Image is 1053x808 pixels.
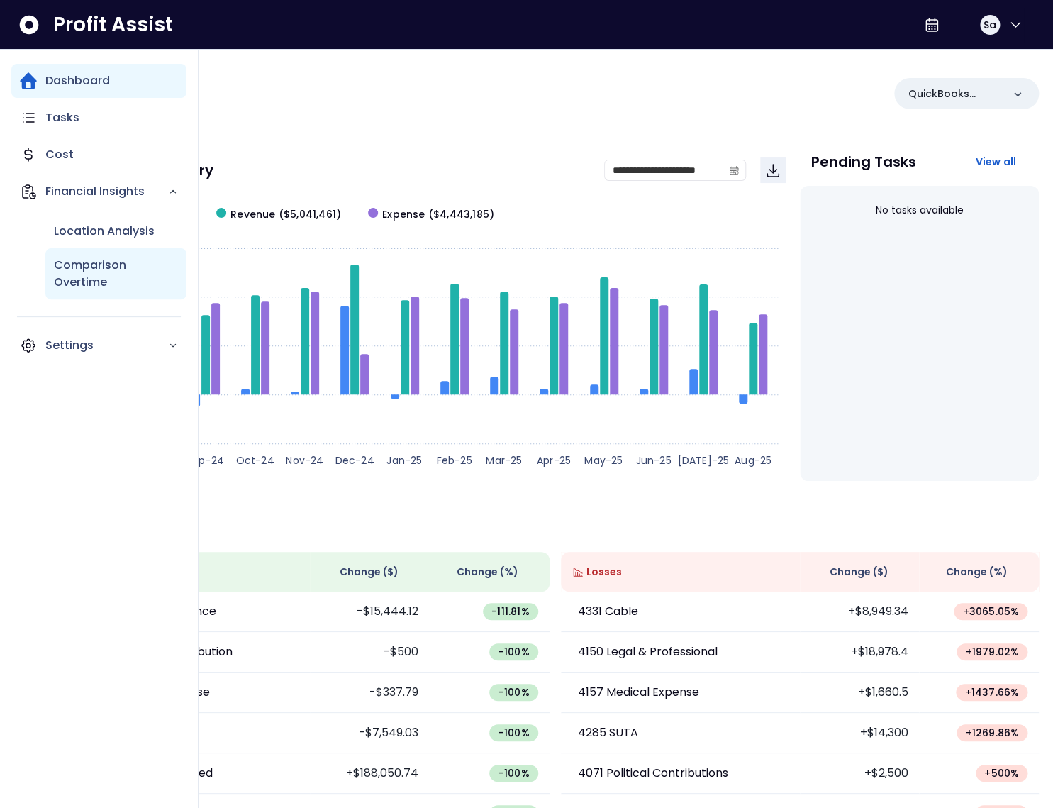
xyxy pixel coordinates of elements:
[729,165,739,175] svg: calendar
[335,453,374,467] text: Dec-24
[984,766,1019,780] span: + 500 %
[286,453,323,467] text: Nov-24
[53,12,173,38] span: Profit Assist
[45,183,168,200] p: Financial Insights
[975,155,1016,169] span: View all
[537,453,571,467] text: Apr-25
[811,155,916,169] p: Pending Tasks
[186,453,224,467] text: Sep-24
[800,753,920,794] td: +$2,500
[811,192,1027,229] div: No tasks available
[965,645,1019,659] span: + 1979.02 %
[498,726,529,740] span: -100 %
[586,565,622,580] span: Losses
[230,207,341,222] span: Revenue ($5,041,461)
[800,592,920,632] td: +$8,949.34
[578,765,728,782] p: 4071 Political Contributions
[235,453,274,467] text: Oct-24
[45,146,74,163] p: Cost
[54,257,178,291] p: Comparison Overtime
[45,337,168,354] p: Settings
[382,207,494,222] span: Expense ($4,443,185)
[498,766,529,780] span: -100 %
[578,684,699,701] p: 4157 Medical Expense
[962,604,1019,619] span: + 3065.05 %
[964,149,1027,175] button: View all
[498,685,529,699] span: -100 %
[310,713,430,753] td: -$7,549.03
[635,453,671,467] text: Jun-25
[964,685,1019,699] span: + 1437.66 %
[457,565,518,580] span: Change (%)
[578,643,718,660] p: 4150 Legal & Professional
[984,18,996,32] span: Sa
[310,673,430,713] td: -$337.79
[584,453,623,467] text: May-25
[760,157,786,183] button: Download
[498,645,529,659] span: -100 %
[829,565,888,580] span: Change ( $ )
[735,453,771,467] text: Aug-25
[578,724,638,741] p: 4285 SUTA
[436,453,472,467] text: Feb-25
[677,453,729,467] text: [DATE]-25
[946,565,1008,580] span: Change (%)
[310,632,430,673] td: -$500
[310,592,430,632] td: -$15,444.12
[965,726,1019,740] span: + 1269.86 %
[800,713,920,753] td: +$14,300
[908,87,1002,101] p: QuickBooks Online
[45,72,110,89] p: Dashboard
[310,753,430,794] td: +$188,050.74
[386,453,422,467] text: Jan-25
[578,603,638,620] p: 4331 Cable
[491,604,530,619] span: -111.81 %
[800,632,920,673] td: +$18,978.4
[340,565,399,580] span: Change ( $ )
[45,109,79,126] p: Tasks
[54,223,155,240] p: Location Analysis
[486,453,522,467] text: Mar-25
[71,521,1039,535] p: Wins & Losses
[800,673,920,713] td: +$1,660.5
